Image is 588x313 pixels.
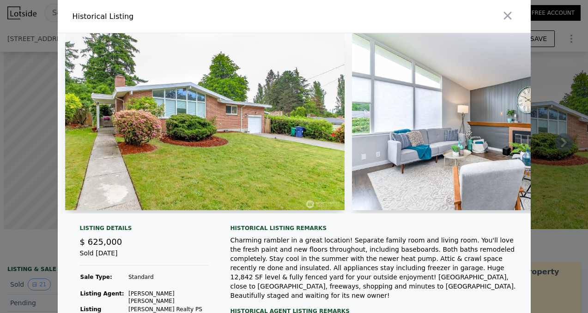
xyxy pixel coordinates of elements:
strong: Listing Agent: [80,290,124,297]
strong: Sale Type: [80,274,112,280]
div: Listing Details [80,224,208,236]
div: Charming rambler in a great location! Separate family room and living room. You'll love the fresh... [230,236,516,300]
span: $ 625,000 [80,237,122,247]
div: Historical Listing [73,11,291,22]
div: Historical Listing remarks [230,224,516,232]
img: Property Img [65,33,345,210]
td: Standard [128,273,208,281]
td: [PERSON_NAME] [PERSON_NAME] [128,289,208,305]
div: Sold [DATE] [80,248,208,266]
